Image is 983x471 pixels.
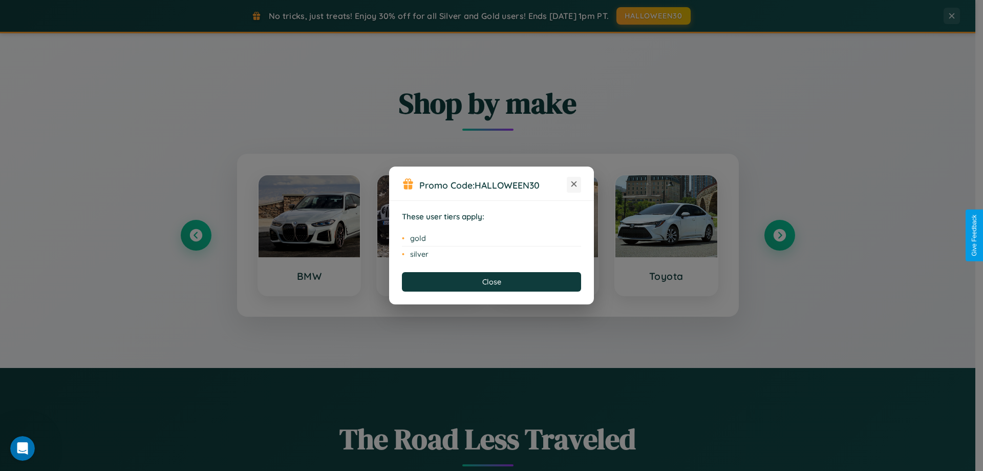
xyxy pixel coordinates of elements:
[475,179,540,191] b: HALLOWEEN30
[10,436,35,461] iframe: Intercom live chat
[402,272,581,292] button: Close
[402,247,581,262] li: silver
[402,212,484,221] strong: These user tiers apply:
[402,231,581,247] li: gold
[419,179,567,191] h3: Promo Code:
[971,215,978,256] div: Give Feedback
